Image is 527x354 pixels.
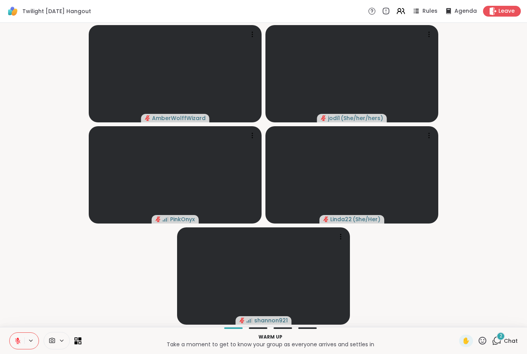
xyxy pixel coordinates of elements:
span: PinkOnyx [170,215,195,223]
span: Rules [422,7,437,15]
span: Chat [504,337,518,345]
span: audio-muted [240,318,245,323]
span: shannon921 [254,317,288,324]
span: ( She/her/hers ) [341,114,383,122]
span: AmberWolffWizard [152,114,206,122]
span: Twilight [DATE] Hangout [22,7,91,15]
span: audio-muted [323,217,329,222]
span: Leave [498,7,515,15]
span: audio-muted [321,115,326,121]
span: Linda22 [330,215,352,223]
span: 2 [500,333,502,339]
span: audio-muted [145,115,150,121]
p: Warm up [86,334,454,340]
p: Take a moment to get to know your group as everyone arrives and settles in [86,340,454,348]
span: audio-muted [155,217,161,222]
span: Agenda [454,7,477,15]
img: ShareWell Logomark [6,5,19,18]
span: ✋ [462,336,470,346]
span: ( She/Her ) [353,215,380,223]
span: jodi1 [328,114,340,122]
